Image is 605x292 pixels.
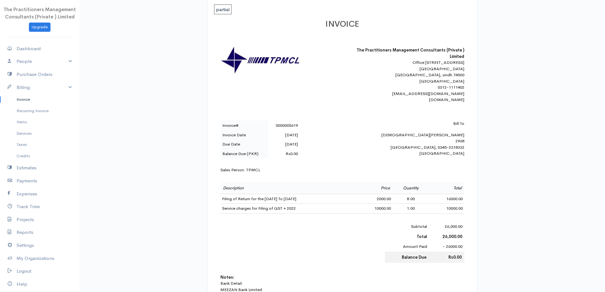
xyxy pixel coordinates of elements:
td: Invoice Date [220,130,268,140]
td: Quantity [393,182,429,194]
div: [DEMOGRAPHIC_DATA][PERSON_NAME] 2968 [GEOGRAPHIC_DATA], 0345-2318332 [GEOGRAPHIC_DATA] [353,120,464,157]
td: 10000.00 [358,204,393,214]
td: Filing of Return for the [DATE] To [DATE] [220,194,358,204]
td: [DATE] [268,139,299,149]
td: - 26000.00 [429,241,464,252]
a: Upgrade [29,23,50,32]
b: Notes: [220,275,234,280]
p: Bill To [353,120,464,127]
td: Rs0.00 [268,149,299,159]
td: 10000.00 [429,204,464,214]
td: [DATE] [268,130,299,140]
td: 8.00 [393,194,429,204]
h1: INVOICE [220,20,464,29]
span: partial [214,4,232,14]
div: Office [STREET_ADDRESS] [GEOGRAPHIC_DATA] [GEOGRAPHIC_DATA], sindh 74500 [GEOGRAPHIC_DATA] 0312-1... [353,59,464,103]
b: 26,000.00 [442,234,462,239]
td: Description [220,182,358,194]
td: 0000005619 [268,121,299,130]
b: Total [417,234,427,239]
div: Sales Person: TPMCL [220,167,464,173]
td: 16000.00 [429,194,464,204]
td: Balance Due [385,252,429,263]
b: The Practitioners Management Consultants (Private ) Limited [357,47,464,59]
td: Subtotal [385,221,429,232]
td: Invoice# [220,121,268,130]
span: The Practitioners Management Consultants (Private ) Limited [3,6,76,20]
td: Rs0.00 [429,252,464,263]
td: Amount Paid [385,241,429,252]
td: 2000.00 [358,194,393,204]
td: 1.00 [393,204,429,214]
img: logo-30862.jpg [220,47,300,74]
td: Total [429,182,464,194]
td: Due Date [220,139,268,149]
td: Price [358,182,393,194]
td: 26,000.00 [429,221,464,232]
td: Service charges for Filing of GST + 2022 [220,204,358,214]
td: Balance Due (PKR) [220,149,268,159]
